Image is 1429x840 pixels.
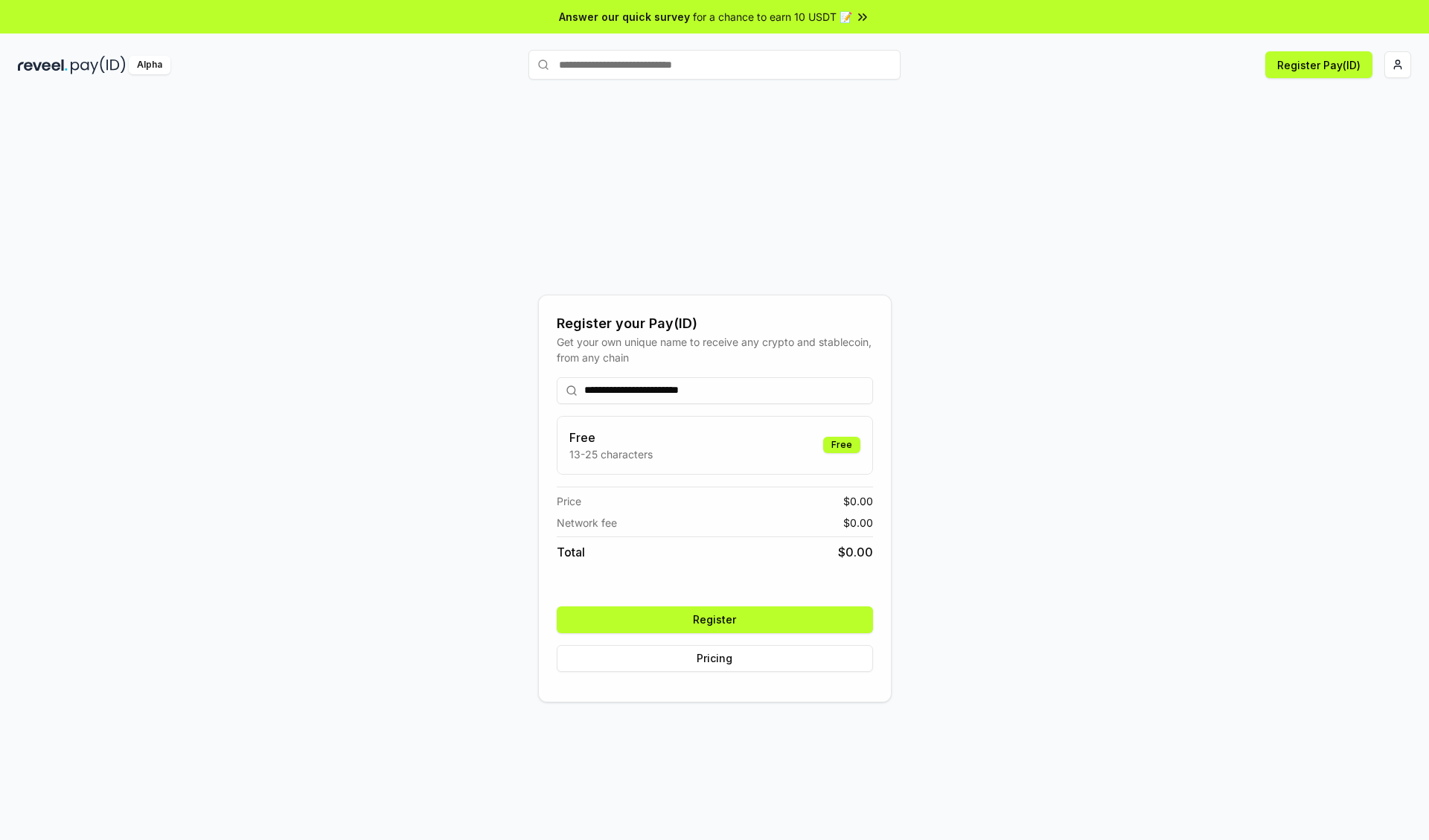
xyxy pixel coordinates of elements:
[823,437,860,453] div: Free
[1265,51,1372,78] button: Register Pay(ID)
[569,446,653,462] p: 13-25 characters
[557,493,581,509] span: Price
[71,56,126,74] img: pay_id
[559,9,690,25] span: Answer our quick survey
[18,56,68,74] img: reveel_dark
[557,645,873,672] button: Pricing
[838,543,873,561] span: $ 0.00
[693,9,852,25] span: for a chance to earn 10 USDT 📝
[557,606,873,633] button: Register
[557,515,617,530] span: Network fee
[569,429,653,446] h3: Free
[843,493,873,509] span: $ 0.00
[129,56,170,74] div: Alpha
[557,543,585,561] span: Total
[843,515,873,530] span: $ 0.00
[557,313,873,334] div: Register your Pay(ID)
[557,334,873,365] div: Get your own unique name to receive any crypto and stablecoin, from any chain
